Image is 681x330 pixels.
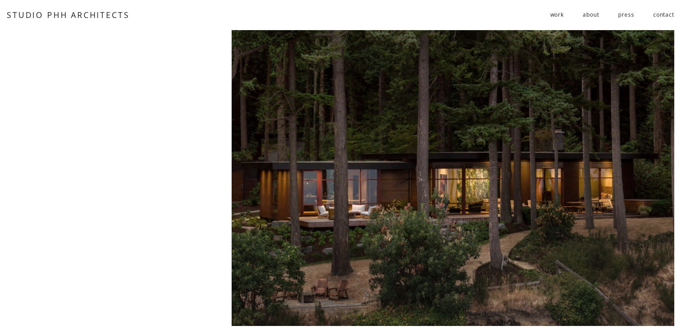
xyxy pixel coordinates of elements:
[583,8,599,22] a: about
[618,8,634,22] a: press
[653,8,674,22] a: contact
[550,8,564,22] span: work
[7,9,129,20] a: STUDIO PHH ARCHITECTS
[550,8,564,22] a: folder dropdown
